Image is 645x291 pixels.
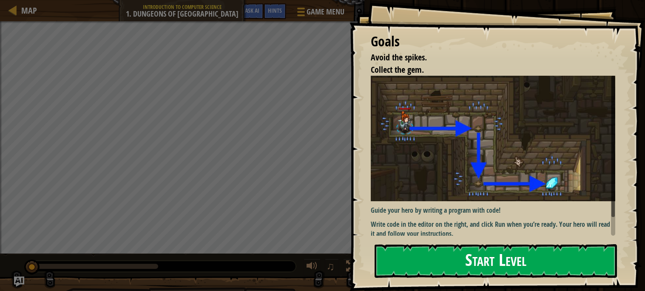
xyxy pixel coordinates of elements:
span: Ask AI [245,6,259,14]
span: Avoid the spikes. [371,51,427,63]
img: Dungeons of kithgard [371,76,615,201]
button: Toggle fullscreen [343,259,360,276]
li: Collect the gem. [360,64,613,76]
p: Write code in the editor on the right, and click Run when you’re ready. Your hero will read it an... [371,220,615,239]
div: Goals [371,32,615,51]
button: Start Level [375,244,617,278]
a: Map [17,5,37,16]
button: Adjust volume [304,259,321,276]
span: Collect the gem. [371,64,424,75]
button: Game Menu [290,3,349,23]
span: Hints [268,6,282,14]
button: Ask AI [241,3,264,19]
button: ♫ [325,259,339,276]
p: Guide your hero by writing a program with code! [371,205,615,215]
li: Avoid the spikes. [360,51,613,64]
button: Ask AI [14,277,24,287]
span: ♫ [327,260,335,273]
span: Game Menu [307,6,344,17]
span: Map [21,5,37,16]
